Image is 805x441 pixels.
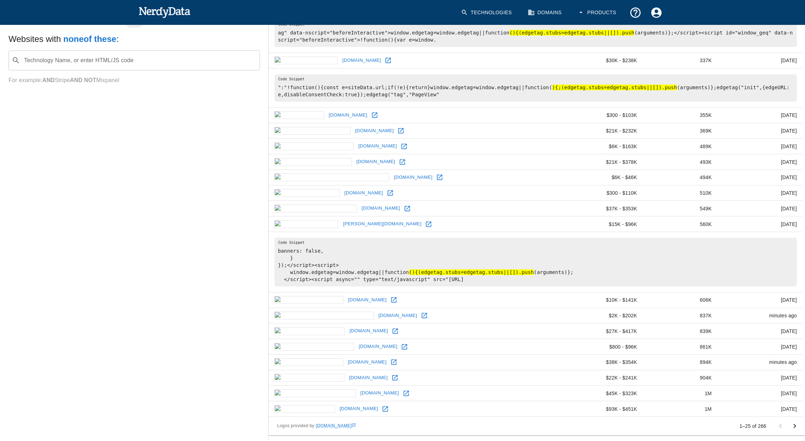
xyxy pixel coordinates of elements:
td: 549K [643,201,717,216]
a: [DOMAIN_NAME] [338,403,380,414]
a: [DOMAIN_NAME] [357,141,399,152]
td: $38K - $354K [564,354,643,370]
td: 337K [643,53,717,69]
img: fourleafrover.com icon [274,158,352,166]
button: Products [573,2,622,23]
a: Domains [523,2,567,23]
pre: ag" data-nscript="beforeInteractive">window.edgetag=window.edgetag||function (arguments)};</scrip... [274,20,797,47]
img: certapet.com icon [274,57,338,64]
a: Technologies [457,2,518,23]
img: mesotheliomasymptoms.com icon [274,173,390,181]
td: 861K [643,339,717,355]
a: [DOMAIN_NAME] [316,423,356,428]
td: $800 - $96K [564,339,643,355]
td: $30K - $238K [564,53,643,69]
td: [DATE] [717,170,803,185]
a: [DOMAIN_NAME] [341,55,383,66]
td: $10K - $141K [564,292,643,308]
span: Logos provided by [277,423,356,430]
img: evenflo.com icon [274,405,335,413]
a: [DOMAIN_NAME] [360,203,402,214]
td: 1M [643,401,717,417]
td: 606K [643,292,717,308]
td: 493K [643,154,717,170]
a: [DOMAIN_NAME] [346,357,388,368]
a: Open mesotheliomasymptoms.com in new window [434,172,445,183]
td: [DATE] [717,323,803,339]
td: $27K - $417K [564,323,643,339]
img: analuisa.com icon [274,220,339,228]
b: AND NOT [70,77,96,83]
td: $6K - $46K [564,170,643,185]
td: [DATE] [717,401,803,417]
td: [DATE] [717,123,803,139]
a: Open certapet.com in new window [383,55,393,66]
img: tubbytodd.com icon [274,358,343,366]
a: [PERSON_NAME][DOMAIN_NAME] [341,219,423,230]
td: [DATE] [717,386,803,401]
td: 489K [643,139,717,154]
a: Open fourleafrover.com in new window [397,157,408,167]
a: Open tubbytodd.com in new window [388,357,399,367]
td: [DATE] [717,339,803,355]
a: [DOMAIN_NAME] [348,326,390,337]
h5: Websites with : [9,33,260,45]
td: $22K - $241K [564,370,643,386]
td: $93K - $451K [564,401,643,417]
a: Open reef.com in new window [369,110,380,120]
td: $2K - $202K [564,308,643,323]
pre: ":"!function(){const e=siteData.url;if(!e){return}window.edgetag=window.edgetag||function( (argum... [274,74,797,102]
td: $45K - $323K [564,386,643,401]
img: reef.com icon [274,111,324,119]
td: 494K [643,170,717,185]
img: dandelionchocolate.com icon [274,312,374,319]
td: 904K [643,370,717,386]
img: tmlewin.co.uk icon [274,189,340,197]
a: Open lioridiamonds.com in new window [399,341,410,352]
td: [DATE] [717,154,803,170]
td: 837K [643,308,717,323]
td: 510K [643,185,717,201]
td: $37K - $353K [564,201,643,216]
a: Open blissworld.com in new window [388,295,399,305]
hl: (){(edgetag.stubs=edgetag.stubs||[]).push [510,30,635,36]
td: 1M [643,386,717,401]
td: minutes ago [717,354,803,370]
td: [DATE] [717,139,803,154]
td: 894K [643,354,717,370]
a: [DOMAIN_NAME] [357,341,399,352]
hl: ){;(edgetag.stubs=edgetag.stubs||[]).push [552,85,677,90]
b: AND [42,77,55,83]
td: 839K [643,323,717,339]
img: cadenlane.com icon [274,327,345,335]
td: [DATE] [717,185,803,201]
img: lioridiamonds.com icon [274,343,354,351]
a: [DOMAIN_NAME] [355,156,397,167]
iframe: Drift Widget Chat Controller [769,391,796,418]
td: [DATE] [717,292,803,308]
a: Open dandelionchocolate.com in new window [419,310,430,321]
td: minutes ago [717,308,803,323]
a: [DOMAIN_NAME] [343,188,385,199]
a: Open analuisa.com in new window [423,219,434,230]
a: Open evenflo.com in new window [380,404,391,414]
hl: (){(edgetag.stubs=edgetag.stubs||[]).push [409,269,534,275]
img: NerdyData.com [138,5,191,19]
img: hoorayheroes.com icon [274,389,356,397]
a: Open alloyapparel.com in new window [396,125,406,136]
a: Open hoorayheroes.com in new window [401,388,412,399]
img: blissworld.com icon [274,296,343,304]
a: Open bossaudio.com in new window [390,372,400,383]
pre: banners: false, } });</script><script> window.edgetag=window.edgetag||function (arguments)}; </sc... [274,238,797,286]
p: For example: Stripe Mixpanel [9,76,260,85]
td: [DATE] [717,53,803,69]
a: Open cadenlane.com in new window [390,326,401,337]
td: [DATE] [717,370,803,386]
img: bossaudio.com icon [274,374,344,382]
td: 369K [643,123,717,139]
b: none of these [63,34,116,44]
img: cycologygear.com icon [274,142,354,150]
td: $300 - $110K [564,185,643,201]
a: [DOMAIN_NAME] [359,388,401,399]
a: [DOMAIN_NAME] [377,310,419,321]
